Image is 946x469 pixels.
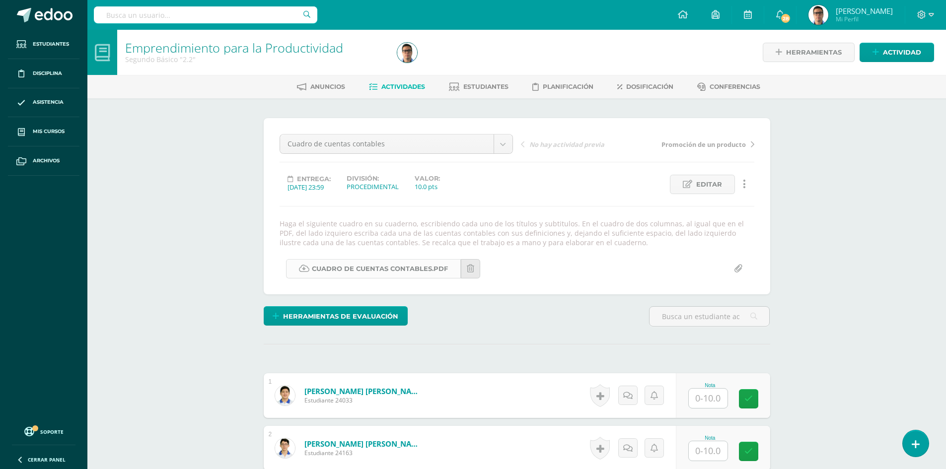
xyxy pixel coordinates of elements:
span: Mi Perfil [836,15,893,23]
span: Archivos [33,157,60,165]
span: Actividades [381,83,425,90]
span: Dosificación [626,83,673,90]
img: 4c9214d6dc3ad1af441a6e04af4808ea.png [397,43,417,63]
a: Actividad [860,43,934,62]
span: 28 [780,13,791,24]
span: Estudiante 24033 [304,396,424,404]
span: Actividad [883,43,921,62]
a: [PERSON_NAME] [PERSON_NAME] [304,439,424,449]
div: Haga el siguiente cuadro en su cuaderno, escribiendo cada uno de los títulos y subtitulos. En el ... [276,219,758,247]
h1: Emprendimiento para la Productividad [125,41,385,55]
div: [DATE] 23:59 [288,183,331,192]
span: Anuncios [310,83,345,90]
input: 0-10.0 [689,441,728,461]
a: Actividades [369,79,425,95]
span: Disciplina [33,69,62,77]
a: Archivos [8,146,79,176]
a: Cuadro de cuentas contables [280,134,512,153]
a: Dosificación [617,79,673,95]
a: Herramientas de evaluación [264,306,408,326]
span: Promoción de un producto [661,140,746,149]
span: Planificación [543,83,593,90]
label: Valor: [415,175,440,182]
a: Emprendimiento para la Productividad [125,39,343,56]
div: PROCEDIMENTAL [347,182,399,191]
input: Busca un usuario... [94,6,317,23]
a: Soporte [12,424,75,438]
a: Anuncios [297,79,345,95]
a: Herramientas [763,43,855,62]
a: Promoción de un producto [638,139,754,149]
a: CUADRO DE CUENTAS CONTABLES.pdf [286,259,461,278]
div: Nota [688,383,732,388]
span: Cuadro de cuentas contables [288,134,486,153]
a: Asistencia [8,88,79,118]
span: Herramientas de evaluación [283,307,398,326]
a: [PERSON_NAME] [PERSON_NAME] [304,386,424,396]
a: Disciplina [8,59,79,88]
a: Planificación [532,79,593,95]
span: [PERSON_NAME] [836,6,893,16]
span: Herramientas [786,43,842,62]
span: Entrega: [297,175,331,183]
a: Estudiantes [8,30,79,59]
div: Segundo Básico '2.2' [125,55,385,64]
span: Soporte [40,428,64,435]
img: f32017efb5c663a066927b12e8a2e64b.png [275,386,295,405]
div: Nota [688,435,732,441]
span: Asistencia [33,98,64,106]
img: 97669a246ab58fa66271a4187a7801fb.png [275,438,295,458]
a: Conferencias [697,79,760,95]
img: 4c9214d6dc3ad1af441a6e04af4808ea.png [808,5,828,25]
span: Estudiantes [33,40,69,48]
input: 0-10.0 [689,389,728,408]
span: Estudiantes [463,83,509,90]
input: Busca un estudiante aquí... [650,307,769,326]
span: Mis cursos [33,128,65,135]
label: División: [347,175,399,182]
a: Estudiantes [449,79,509,95]
span: Cerrar panel [28,456,66,463]
span: Conferencias [710,83,760,90]
span: No hay actividad previa [529,140,604,149]
span: Estudiante 24163 [304,449,424,457]
a: Mis cursos [8,117,79,146]
span: Editar [696,175,722,194]
div: 10.0 pts [415,182,440,191]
